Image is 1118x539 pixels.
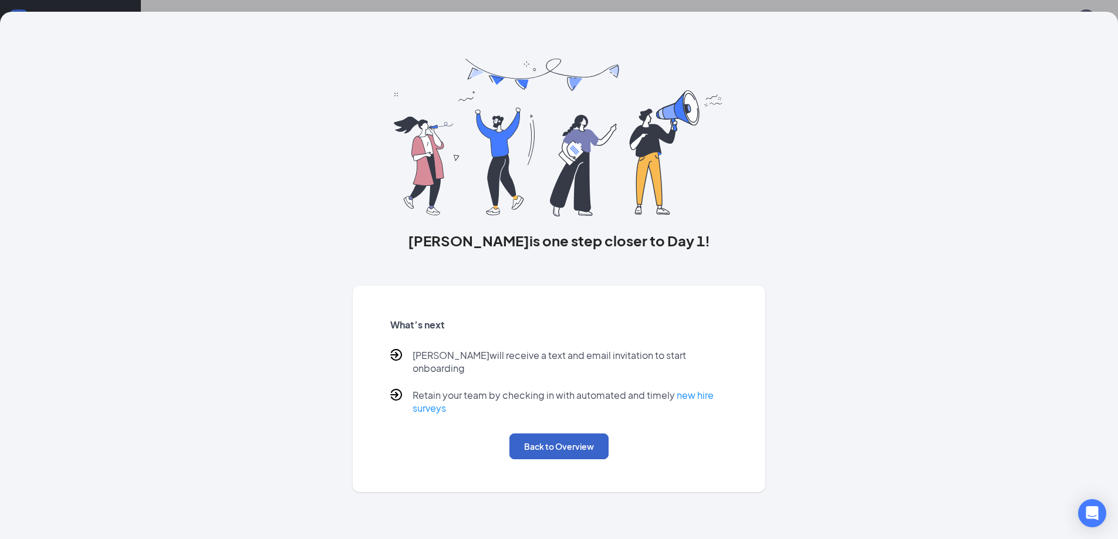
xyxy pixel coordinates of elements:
[353,230,766,250] h3: [PERSON_NAME] is one step closer to Day 1!
[390,318,728,331] h5: What’s next
[413,389,714,414] a: new hire surveys
[509,433,609,459] button: Back to Overview
[1078,499,1106,527] div: Open Intercom Messenger
[413,349,728,375] p: [PERSON_NAME] will receive a text and email invitation to start onboarding
[413,389,728,415] p: Retain your team by checking in with automated and timely
[394,59,724,216] img: you are all set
